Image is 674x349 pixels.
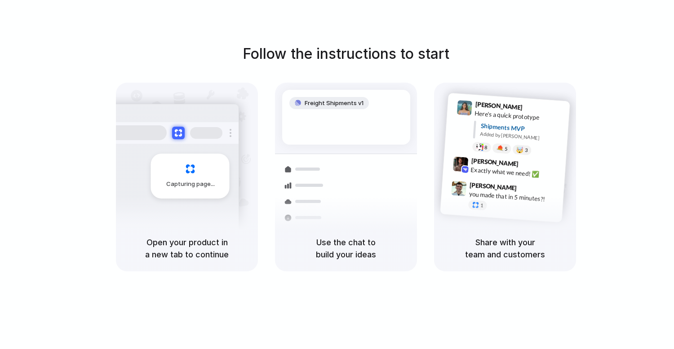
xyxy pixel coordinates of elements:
[474,108,564,124] div: Here's a quick prototype
[505,146,508,151] span: 5
[286,236,406,261] h5: Use the chat to build your ideas
[519,184,538,195] span: 9:47 AM
[469,189,559,204] div: you made that in 5 minutes?!
[243,43,449,65] h1: Follow the instructions to start
[525,147,528,152] span: 3
[445,236,565,261] h5: Share with your team and customers
[480,203,483,208] span: 1
[470,180,517,193] span: [PERSON_NAME]
[127,236,247,261] h5: Open your product in a new tab to continue
[470,165,560,180] div: Exactly what we need! ✅
[521,160,540,171] span: 9:42 AM
[480,121,563,136] div: Shipments MVP
[525,103,544,114] span: 9:41 AM
[475,99,523,112] span: [PERSON_NAME]
[484,145,488,150] span: 8
[516,146,524,153] div: 🤯
[166,180,216,189] span: Capturing page
[471,155,519,168] span: [PERSON_NAME]
[480,130,563,143] div: Added by [PERSON_NAME]
[305,99,364,108] span: Freight Shipments v1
